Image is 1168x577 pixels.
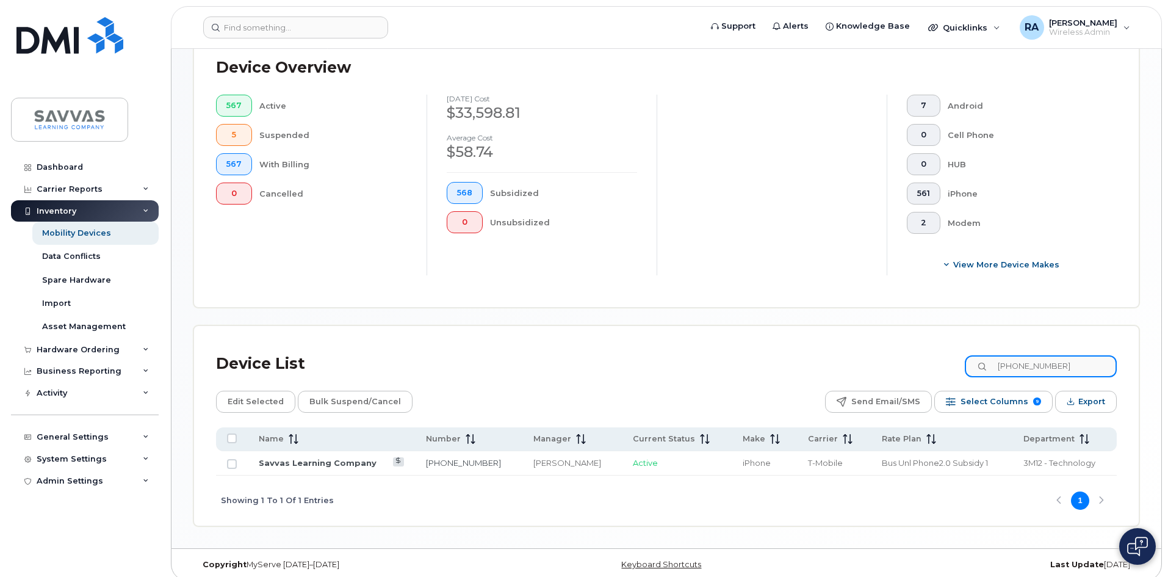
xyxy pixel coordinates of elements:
[907,212,940,234] button: 2
[216,391,295,413] button: Edit Selected
[1049,18,1117,27] span: [PERSON_NAME]
[447,103,637,123] div: $33,598.81
[917,101,930,111] span: 7
[1023,458,1095,468] span: 3M12 - Technology
[457,188,472,198] span: 568
[965,355,1117,377] input: Search Device List ...
[221,492,334,510] span: Showing 1 To 1 Of 1 Entries
[907,253,1097,275] button: View More Device Makes
[1023,434,1075,445] span: Department
[203,16,388,38] input: Find something...
[309,393,401,411] span: Bulk Suspend/Cancel
[226,101,242,111] span: 567
[1033,397,1041,405] span: 9
[633,458,658,468] span: Active
[836,20,910,32] span: Knowledge Base
[447,134,637,142] h4: Average cost
[907,153,940,175] button: 0
[948,95,1098,117] div: Android
[783,20,809,32] span: Alerts
[228,393,284,411] span: Edit Selected
[917,189,930,198] span: 561
[808,458,843,468] span: T-Mobile
[1078,393,1105,411] span: Export
[948,153,1098,175] div: HUB
[948,212,1098,234] div: Modem
[764,14,817,38] a: Alerts
[825,391,932,413] button: Send Email/SMS
[920,15,1009,40] div: Quicklinks
[259,434,284,445] span: Name
[633,434,695,445] span: Current Status
[961,393,1028,411] span: Select Columns
[934,391,1053,413] button: Select Columns 9
[917,130,930,140] span: 0
[882,434,921,445] span: Rate Plan
[457,217,472,227] span: 0
[1011,15,1139,40] div: Rebecca Albers-Pierce
[1055,391,1117,413] button: Export
[226,159,242,169] span: 567
[1127,537,1148,556] img: Open chat
[226,189,242,198] span: 0
[907,124,940,146] button: 0
[216,183,252,205] button: 0
[259,183,408,205] div: Cancelled
[953,259,1059,270] span: View More Device Makes
[226,130,242,140] span: 5
[824,560,1139,570] div: [DATE]
[907,183,940,205] button: 561
[533,457,611,469] div: [PERSON_NAME]
[948,124,1098,146] div: Cell Phone
[259,458,377,468] a: Savvas Learning Company
[917,218,930,228] span: 2
[817,14,918,38] a: Knowledge Base
[702,14,764,38] a: Support
[393,457,405,466] a: View Last Bill
[621,560,701,569] a: Keyboard Shortcuts
[426,434,461,445] span: Number
[298,391,413,413] button: Bulk Suspend/Cancel
[917,159,930,169] span: 0
[851,393,920,411] span: Send Email/SMS
[1071,492,1089,510] button: Page 1
[426,458,501,468] a: [PHONE_NUMBER]
[743,434,765,445] span: Make
[216,95,252,117] button: 567
[259,153,408,175] div: With Billing
[490,182,638,204] div: Subsidized
[259,124,408,146] div: Suspended
[216,124,252,146] button: 5
[490,211,638,233] div: Unsubsidized
[1049,27,1117,37] span: Wireless Admin
[948,183,1098,205] div: iPhone
[216,52,351,84] div: Device Overview
[216,348,305,380] div: Device List
[447,182,483,204] button: 568
[447,211,483,233] button: 0
[1025,20,1039,35] span: RA
[193,560,509,570] div: MyServe [DATE]–[DATE]
[907,95,940,117] button: 7
[882,458,988,468] span: Bus Unl Phone2.0 Subsidy 1
[721,20,755,32] span: Support
[447,142,637,162] div: $58.74
[447,95,637,103] h4: [DATE] cost
[808,434,838,445] span: Carrier
[1050,560,1104,569] strong: Last Update
[743,458,771,468] span: iPhone
[259,95,408,117] div: Active
[533,434,571,445] span: Manager
[943,23,987,32] span: Quicklinks
[203,560,247,569] strong: Copyright
[216,153,252,175] button: 567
